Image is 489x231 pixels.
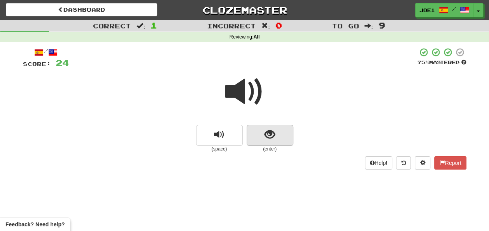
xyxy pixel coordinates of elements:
[23,61,51,67] span: Score:
[434,156,466,170] button: Report
[5,220,65,228] span: Open feedback widget
[23,47,69,57] div: /
[365,156,393,170] button: Help!
[275,21,282,30] span: 0
[93,22,131,30] span: Correct
[207,22,256,30] span: Incorrect
[417,59,466,66] div: Mastered
[253,34,259,40] strong: All
[452,6,456,12] span: /
[247,125,293,146] button: show sentence
[196,146,243,152] small: (space)
[151,21,157,30] span: 1
[332,22,359,30] span: To go
[379,21,385,30] span: 9
[419,7,435,14] span: Joe1
[396,156,411,170] button: Round history (alt+y)
[137,23,145,29] span: :
[365,23,373,29] span: :
[56,58,69,68] span: 24
[247,146,293,152] small: (enter)
[415,3,473,17] a: Joe1 /
[6,3,157,16] a: Dashboard
[196,125,243,146] button: replay audio
[169,3,320,17] a: Clozemaster
[261,23,270,29] span: :
[417,59,429,65] span: 75 %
